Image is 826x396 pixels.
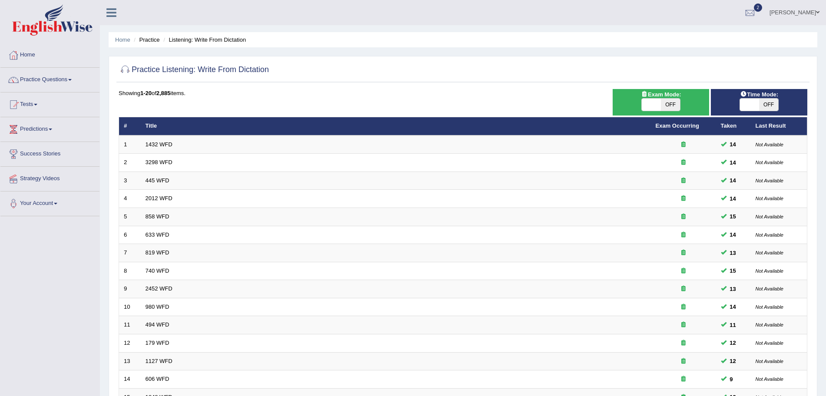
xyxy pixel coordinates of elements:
a: Strategy Videos [0,167,100,188]
td: 4 [119,190,141,208]
small: Not Available [756,214,783,219]
small: Not Available [756,250,783,255]
div: Exam occurring question [656,158,711,167]
td: 11 [119,316,141,334]
a: 179 WFD [146,340,169,346]
a: Practice Questions [0,68,100,89]
a: 740 WFD [146,267,169,274]
span: OFF [661,99,680,111]
span: You can still take this question [726,176,740,185]
span: You can still take this question [726,375,736,384]
a: 3298 WFD [146,159,172,165]
small: Not Available [756,178,783,183]
a: 445 WFD [146,177,169,184]
a: Home [115,36,130,43]
span: Exam Mode: [637,90,684,99]
small: Not Available [756,232,783,238]
a: 494 WFD [146,321,169,328]
td: 5 [119,208,141,226]
td: 1 [119,135,141,154]
a: 2452 WFD [146,285,172,292]
th: Last Result [751,117,807,135]
a: 1127 WFD [146,358,172,364]
div: Showing of items. [119,89,807,97]
div: Show exams occurring in exams [613,89,709,115]
td: 6 [119,226,141,244]
small: Not Available [756,196,783,201]
small: Not Available [756,268,783,274]
a: 606 WFD [146,376,169,382]
div: Exam occurring question [656,357,711,366]
small: Not Available [756,286,783,291]
b: 1-20 [140,90,152,96]
a: 819 WFD [146,249,169,256]
div: Exam occurring question [656,267,711,275]
td: 10 [119,298,141,316]
a: Success Stories [0,142,100,164]
td: 2 [119,154,141,172]
span: You can still take this question [726,140,740,149]
th: # [119,117,141,135]
div: Exam occurring question [656,195,711,203]
div: Exam occurring question [656,213,711,221]
small: Not Available [756,160,783,165]
div: Exam occurring question [656,285,711,293]
span: OFF [759,99,778,111]
td: 8 [119,262,141,280]
h2: Practice Listening: Write From Dictation [119,63,269,76]
li: Listening: Write From Dictation [161,36,246,44]
small: Not Available [756,322,783,327]
span: You can still take this question [726,338,740,347]
span: Time Mode: [736,90,782,99]
span: You can still take this question [726,320,740,330]
span: You can still take this question [726,284,740,294]
div: Exam occurring question [656,303,711,311]
div: Exam occurring question [656,177,711,185]
a: Home [0,43,100,65]
a: 633 WFD [146,231,169,238]
small: Not Available [756,376,783,382]
span: You can still take this question [726,302,740,311]
li: Practice [132,36,159,44]
div: Exam occurring question [656,339,711,347]
div: Exam occurring question [656,249,711,257]
span: You can still take this question [726,356,740,366]
td: 13 [119,352,141,370]
a: Tests [0,92,100,114]
span: You can still take this question [726,212,740,221]
td: 3 [119,172,141,190]
th: Taken [716,117,751,135]
span: You can still take this question [726,194,740,203]
b: 2,885 [156,90,171,96]
span: You can still take this question [726,158,740,167]
span: You can still take this question [726,230,740,239]
td: 14 [119,370,141,389]
a: 1432 WFD [146,141,172,148]
div: Exam occurring question [656,375,711,383]
a: Predictions [0,117,100,139]
small: Not Available [756,359,783,364]
span: You can still take this question [726,266,740,275]
small: Not Available [756,304,783,310]
td: 7 [119,244,141,262]
td: 12 [119,334,141,352]
td: 9 [119,280,141,298]
a: 980 WFD [146,304,169,310]
a: 858 WFD [146,213,169,220]
span: You can still take this question [726,248,740,257]
span: 2 [754,3,763,12]
th: Title [141,117,651,135]
small: Not Available [756,142,783,147]
div: Exam occurring question [656,231,711,239]
small: Not Available [756,340,783,346]
a: 2012 WFD [146,195,172,201]
a: Exam Occurring [656,122,699,129]
a: Your Account [0,191,100,213]
div: Exam occurring question [656,141,711,149]
div: Exam occurring question [656,321,711,329]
